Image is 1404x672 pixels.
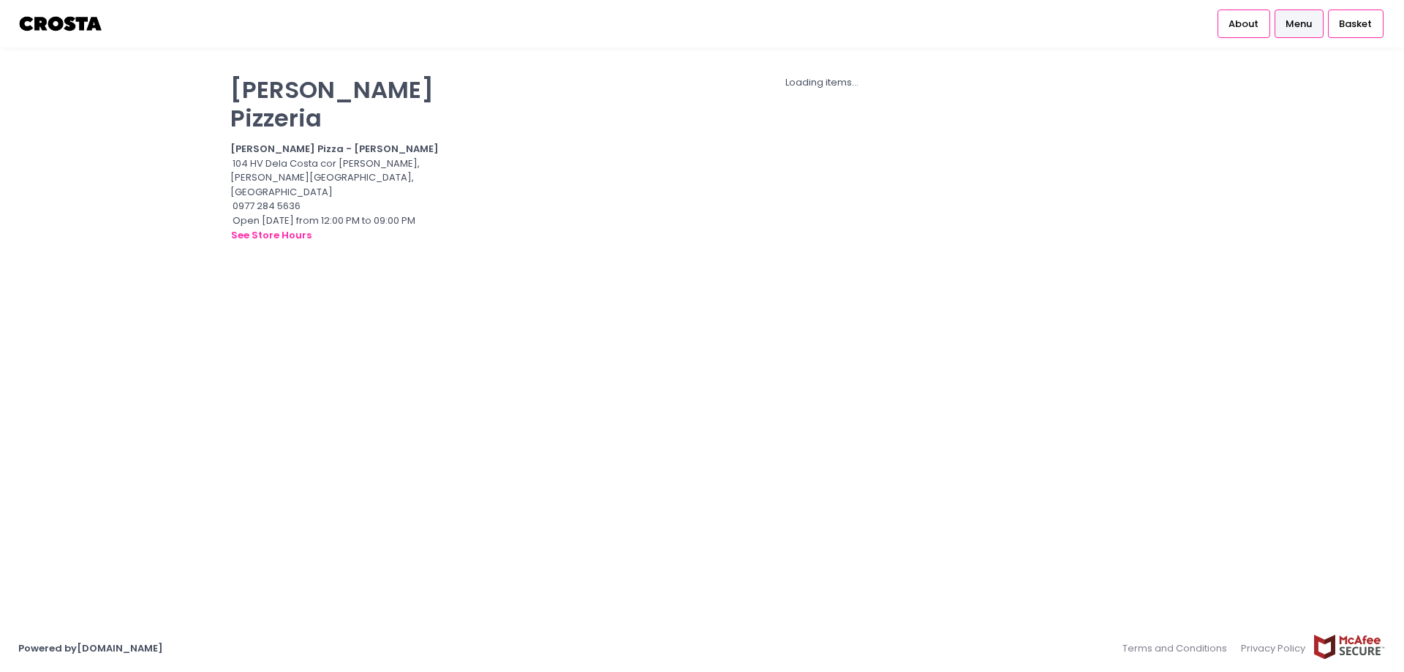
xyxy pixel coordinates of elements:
[1234,634,1313,662] a: Privacy Policy
[471,75,1174,90] div: Loading items...
[18,641,163,655] a: Powered by[DOMAIN_NAME]
[230,227,312,243] button: see store hours
[1275,10,1324,37] a: Menu
[230,156,453,200] div: 104 HV Dela Costa cor [PERSON_NAME], [PERSON_NAME][GEOGRAPHIC_DATA], [GEOGRAPHIC_DATA]
[230,199,453,214] div: 0977 284 5636
[1228,17,1258,31] span: About
[1313,634,1386,660] img: mcafee-secure
[18,11,104,37] img: logo
[1218,10,1270,37] a: About
[230,75,453,132] p: [PERSON_NAME] Pizzeria
[230,142,439,156] b: [PERSON_NAME] Pizza - [PERSON_NAME]
[1122,634,1234,662] a: Terms and Conditions
[230,214,453,243] div: Open [DATE] from 12:00 PM to 09:00 PM
[1286,17,1312,31] span: Menu
[1339,17,1372,31] span: Basket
